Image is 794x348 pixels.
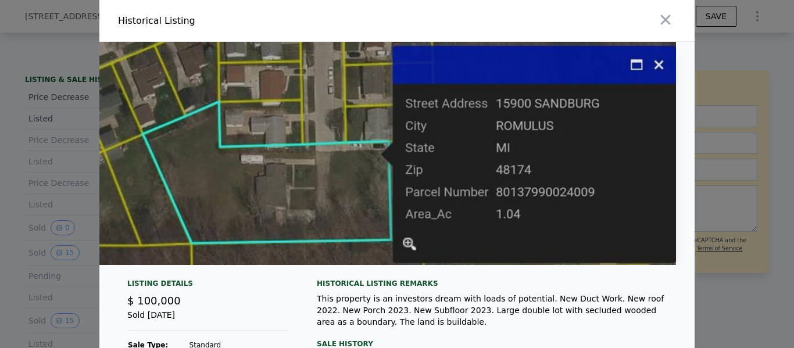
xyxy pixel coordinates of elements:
div: Historical Listing [118,14,392,28]
div: Historical Listing remarks [317,279,676,288]
div: Listing Details [127,279,289,293]
div: This property is an investors dream with loads of potential. New Duct Work. New roof 2022. New Po... [317,293,676,328]
span: $ 100,000 [127,295,181,307]
div: Sold [DATE] [127,309,289,331]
